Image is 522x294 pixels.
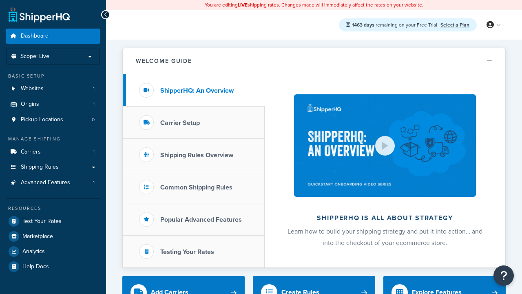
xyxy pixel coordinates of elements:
[93,85,95,92] span: 1
[22,233,53,240] span: Marketplace
[6,97,100,112] li: Origins
[6,145,100,160] a: Carriers1
[352,21,374,29] strong: 1463 days
[160,119,200,127] h3: Carrier Setup
[294,94,476,197] img: ShipperHQ is all about strategy
[6,175,100,190] li: Advanced Features
[160,216,242,223] h3: Popular Advanced Features
[20,53,49,60] span: Scope: Live
[6,244,100,259] a: Analytics
[92,116,95,123] span: 0
[6,145,100,160] li: Carriers
[440,21,469,29] a: Select a Plan
[21,33,49,40] span: Dashboard
[6,97,100,112] a: Origins1
[93,149,95,156] span: 1
[493,265,514,286] button: Open Resource Center
[136,58,192,64] h2: Welcome Guide
[21,164,59,171] span: Shipping Rules
[123,48,505,74] button: Welcome Guide
[21,149,41,156] span: Carriers
[6,214,100,229] a: Test Your Rates
[93,179,95,186] span: 1
[6,175,100,190] a: Advanced Features1
[6,205,100,212] div: Resources
[21,116,63,123] span: Pickup Locations
[238,1,248,9] b: LIVE
[352,21,438,29] span: remaining on your Free Trial
[160,151,233,159] h3: Shipping Rules Overview
[288,227,482,247] span: Learn how to build your shipping strategy and put it into action… and into the checkout of your e...
[93,101,95,108] span: 1
[6,73,100,80] div: Basic Setup
[160,248,214,256] h3: Testing Your Rates
[6,81,100,96] li: Websites
[160,184,232,191] h3: Common Shipping Rules
[6,229,100,244] a: Marketplace
[6,136,100,143] div: Manage Shipping
[160,87,234,94] h3: ShipperHQ: An Overview
[21,101,39,108] span: Origins
[6,112,100,127] a: Pickup Locations0
[6,112,100,127] li: Pickup Locations
[6,259,100,274] a: Help Docs
[21,85,44,92] span: Websites
[6,29,100,44] a: Dashboard
[6,81,100,96] a: Websites1
[21,179,70,186] span: Advanced Features
[22,248,45,255] span: Analytics
[286,214,484,222] h2: ShipperHQ is all about strategy
[22,263,49,270] span: Help Docs
[22,218,62,225] span: Test Your Rates
[6,160,100,175] a: Shipping Rules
